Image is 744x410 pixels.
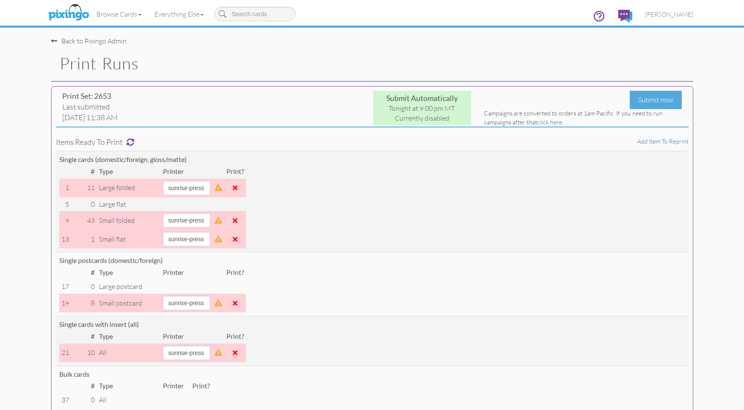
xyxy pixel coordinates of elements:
[375,104,469,113] div: Tonight at 9:00 pm MT
[71,393,97,407] td: 0
[161,379,186,393] td: Printer
[59,393,71,407] td: 37
[71,280,97,294] td: 0
[59,211,71,230] td: 9
[97,280,161,294] td: large postcard
[97,230,161,248] td: small flat
[59,230,71,248] td: 13
[59,179,71,197] td: 1
[224,329,246,344] td: Print?
[59,294,71,312] td: 19
[60,55,693,72] h1: Print Runs
[59,197,71,211] td: 5
[190,379,212,393] td: Print?
[71,379,97,393] td: #
[639,3,700,25] a: [PERSON_NAME]
[71,344,97,362] td: 10
[90,3,148,25] a: Browse Cards
[97,211,161,230] td: small folded
[484,109,682,127] div: Campaigns are converted to orders at 1am Pacific. If you need to run campaigns after that
[71,230,97,248] td: 1
[97,179,161,197] td: large folded
[71,197,97,211] td: 0
[71,211,97,230] td: 43
[161,165,212,179] td: Printer
[71,294,97,312] td: 8
[375,93,469,104] div: Submit Automatically
[59,344,71,362] td: 21
[645,11,693,18] span: [PERSON_NAME]
[97,294,161,312] td: small postcard
[148,3,210,25] a: Everything Else
[71,329,97,344] td: #
[62,112,261,123] div: [DATE] 11:38 AM
[51,36,127,46] div: Back to Pixingo Admin
[59,280,71,294] td: 17
[375,113,469,123] div: Currently disabled
[59,155,685,165] div: Single cards (domestic/foreign, gloss/matte)
[637,138,689,145] a: Add item to reprint
[618,10,632,23] img: comments.svg
[97,165,161,179] td: Type
[214,7,295,21] input: Search cards
[62,91,261,101] div: Print Set: 2653
[97,379,161,393] td: Type
[46,2,91,23] img: pixingo logo
[224,266,246,280] td: Print?
[59,370,685,379] div: Bulk cards
[97,329,161,344] td: Type
[224,165,246,179] td: Print?
[97,197,161,211] td: large flat
[71,266,97,280] td: #
[71,165,97,179] td: #
[51,28,693,46] nav-back: Pixingo Admin
[71,179,97,197] td: 11
[56,138,689,147] h4: Items ready to print
[97,266,161,280] td: Type
[630,91,682,109] div: Submit now
[97,344,161,362] td: All
[59,256,685,266] div: Single postcards (domestic/foreign)
[161,266,212,280] td: Printer
[59,320,685,329] div: Single cards with insert (all)
[537,118,563,126] a: click here.
[161,329,212,344] td: Printer
[62,101,261,112] div: Last submitted
[97,393,161,407] td: All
